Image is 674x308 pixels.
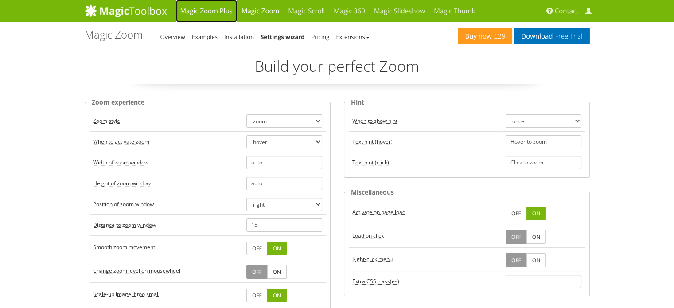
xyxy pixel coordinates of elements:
[246,265,268,279] a: OFF
[93,159,148,166] acronym: zoomWidth, default: auto
[267,289,287,302] a: ON
[261,33,304,41] a: Settings wizard
[267,265,287,279] a: ON
[352,255,393,263] acronym: rightClick, default: false
[85,29,143,40] h1: Magic Zoom
[526,253,546,267] a: ON
[506,253,527,267] a: OFF
[93,179,151,187] acronym: zoomHeight, default: auto
[93,290,160,298] acronym: upscale, default: true
[311,33,329,41] a: Pricing
[90,97,147,107] legend: Zoom experience
[526,207,546,220] a: ON
[352,208,405,216] acronym: autostart, default: true
[458,28,512,44] a: Buy now£29
[555,7,579,16] span: Contact
[246,242,268,255] a: OFF
[160,33,185,41] a: Overview
[267,242,287,255] a: ON
[93,221,156,229] acronym: zoomDistance, default: 15
[224,33,254,41] a: Installation
[352,117,397,125] acronym: hint, default: once
[93,200,154,208] acronym: zoomPosition, default: right
[492,33,506,40] span: £29
[93,117,120,125] acronym: zoomMode, default: zoom
[506,207,527,220] a: OFF
[93,138,149,145] acronym: zoomOn, default: hover
[352,138,393,145] acronym: textHoverZoomHint, default: Hover to zoom
[514,28,589,44] a: DownloadFree Trial
[349,187,396,197] legend: Miscellaneous
[349,97,366,107] legend: Hint
[85,56,590,84] p: Build your perfect Zoom
[553,33,582,40] span: Free Trial
[85,4,167,17] img: MagicToolbox.com - Image tools for your website
[93,243,155,251] acronym: smoothing, default: true
[336,33,369,41] a: Extensions
[526,230,546,244] a: ON
[352,277,399,285] acronym: cssClass
[352,159,389,166] acronym: textClickZoomHint, default: Click to zoom
[246,289,268,302] a: OFF
[192,33,218,41] a: Examples
[93,267,180,274] acronym: variableZoom, default: false
[352,232,384,239] acronym: lazyZoom, default: false
[506,230,527,244] a: OFF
